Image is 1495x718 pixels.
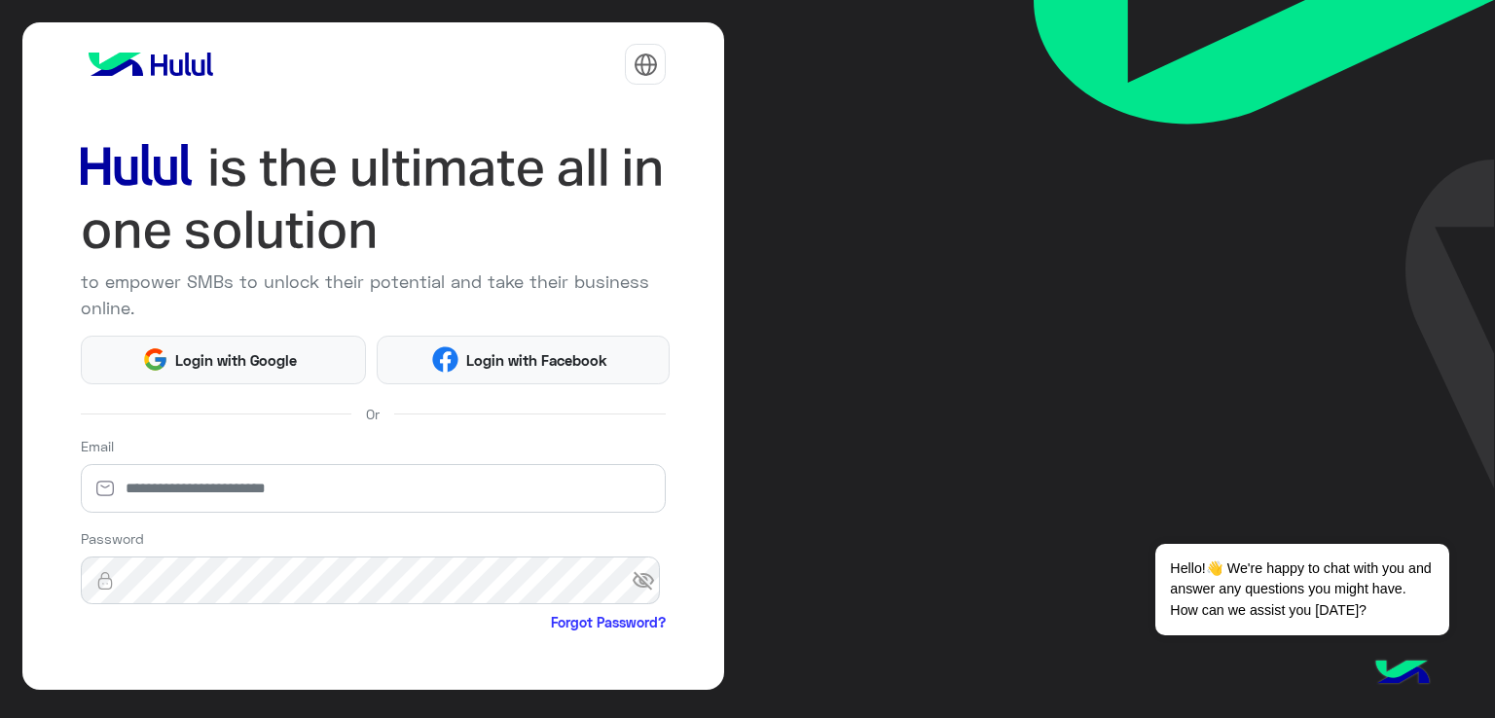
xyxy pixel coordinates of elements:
img: Google [142,346,168,373]
img: hululLoginTitle_EN.svg [81,136,667,262]
img: Facebook [432,346,458,373]
img: email [81,479,129,498]
span: Hello!👋 We're happy to chat with you and answer any questions you might have. How can we assist y... [1155,544,1448,635]
img: lock [81,571,129,591]
span: Login with Facebook [458,349,614,372]
label: Password [81,528,144,549]
button: Login with Facebook [377,336,670,384]
button: Login with Google [81,336,366,384]
img: hulul-logo.png [1368,640,1437,708]
label: Email [81,436,114,456]
iframe: reCAPTCHA [81,636,377,712]
span: Login with Google [168,349,305,372]
span: visibility_off [632,563,667,598]
a: Forgot Password? [551,612,666,632]
img: logo [81,45,221,84]
p: to empower SMBs to unlock their potential and take their business online. [81,269,667,321]
span: Or [366,404,380,424]
img: tab [634,53,658,77]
